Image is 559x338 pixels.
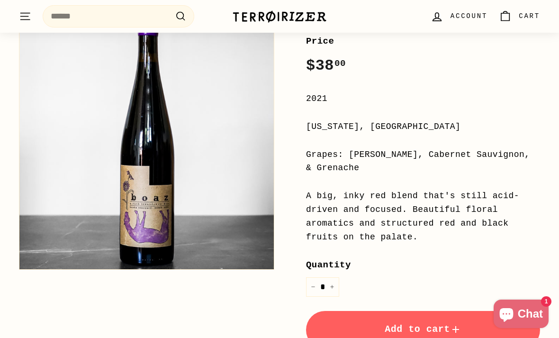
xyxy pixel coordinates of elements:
[493,2,546,30] a: Cart
[306,120,540,134] div: [US_STATE], [GEOGRAPHIC_DATA]
[306,148,540,175] div: Grapes: [PERSON_NAME], Cabernet Sauvignon, & Grenache
[425,2,493,30] a: Account
[334,58,346,69] sup: 00
[306,57,346,74] span: $38
[306,277,339,297] input: quantity
[306,258,540,272] label: Quantity
[385,324,461,335] span: Add to cart
[325,277,339,297] button: Increase item quantity by one
[491,300,551,330] inbox-online-store-chat: Shopify online store chat
[306,277,320,297] button: Reduce item quantity by one
[519,11,540,21] span: Cart
[306,34,540,48] label: Price
[306,189,540,244] div: A big, inky red blend that's still acid-driven and focused. Beautiful floral aromatics and struct...
[451,11,487,21] span: Account
[306,92,540,106] div: 2021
